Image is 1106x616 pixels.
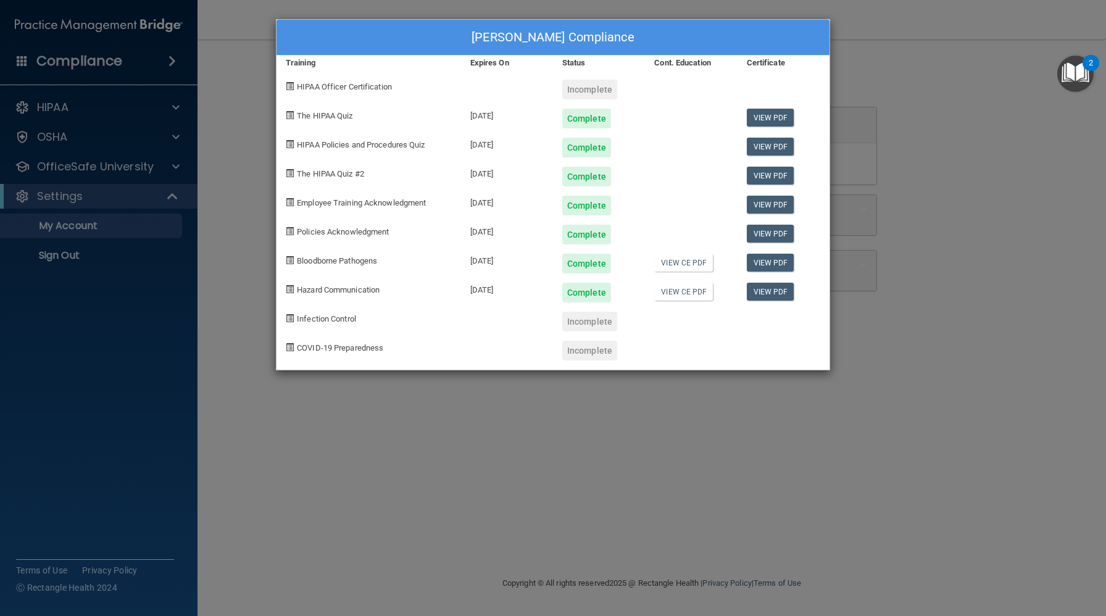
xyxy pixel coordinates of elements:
div: Complete [562,109,611,128]
div: [DATE] [461,244,553,273]
span: COVID-19 Preparedness [297,343,383,352]
a: View PDF [747,138,794,156]
div: Complete [562,167,611,186]
div: Certificate [738,56,829,70]
a: View PDF [747,167,794,185]
div: [DATE] [461,128,553,157]
a: View PDF [747,225,794,243]
div: Expires On [461,56,553,70]
div: [DATE] [461,186,553,215]
a: View CE PDF [654,254,713,272]
span: Policies Acknowledgment [297,227,389,236]
div: Incomplete [562,80,617,99]
span: Infection Control [297,314,356,323]
span: Hazard Communication [297,285,380,294]
div: Training [276,56,461,70]
div: Cont. Education [645,56,737,70]
span: The HIPAA Quiz #2 [297,169,364,178]
div: [PERSON_NAME] Compliance [276,20,829,56]
div: Incomplete [562,341,617,360]
button: Open Resource Center, 2 new notifications [1057,56,1094,92]
span: HIPAA Policies and Procedures Quiz [297,140,425,149]
span: The HIPAA Quiz [297,111,352,120]
span: Employee Training Acknowledgment [297,198,426,207]
div: Status [553,56,645,70]
div: 2 [1089,63,1093,79]
a: View PDF [747,196,794,214]
a: View CE PDF [654,283,713,301]
span: Bloodborne Pathogens [297,256,377,265]
div: Complete [562,283,611,302]
div: Complete [562,138,611,157]
div: Incomplete [562,312,617,331]
div: [DATE] [461,273,553,302]
div: [DATE] [461,215,553,244]
a: View PDF [747,254,794,272]
div: Complete [562,225,611,244]
iframe: Drift Widget Chat Controller [892,528,1091,578]
a: View PDF [747,109,794,127]
div: [DATE] [461,99,553,128]
span: HIPAA Officer Certification [297,82,392,91]
div: [DATE] [461,157,553,186]
a: View PDF [747,283,794,301]
div: Complete [562,254,611,273]
div: Complete [562,196,611,215]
